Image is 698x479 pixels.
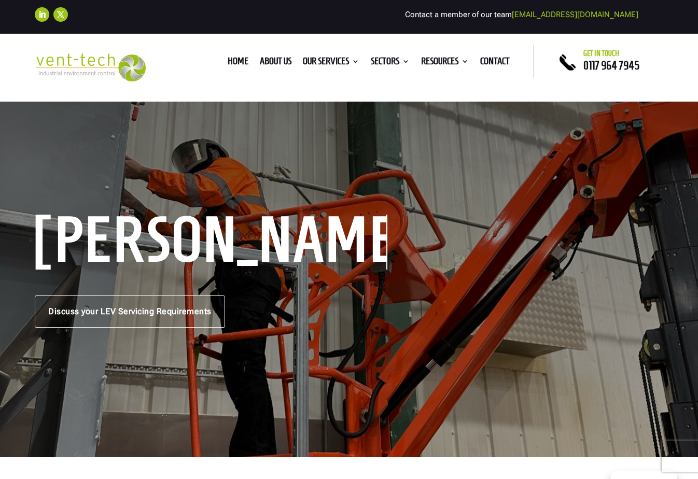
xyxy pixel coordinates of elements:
[260,58,291,69] a: About us
[53,7,68,22] a: Follow on X
[35,215,387,270] h1: [PERSON_NAME]
[35,7,49,22] a: Follow on LinkedIn
[35,295,225,328] a: Discuss your LEV Servicing Requirements
[421,58,469,69] a: Resources
[512,10,638,19] a: [EMAIL_ADDRESS][DOMAIN_NAME]
[583,49,619,58] span: Get in touch
[583,59,639,72] a: 0117 964 7945
[303,58,359,69] a: Our Services
[35,53,145,82] img: 2023-09-27T08_35_16.549ZVENT-TECH---Clear-background
[371,58,410,69] a: Sectors
[405,10,638,19] span: Contact a member of our team
[228,58,248,69] a: Home
[480,58,510,69] a: Contact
